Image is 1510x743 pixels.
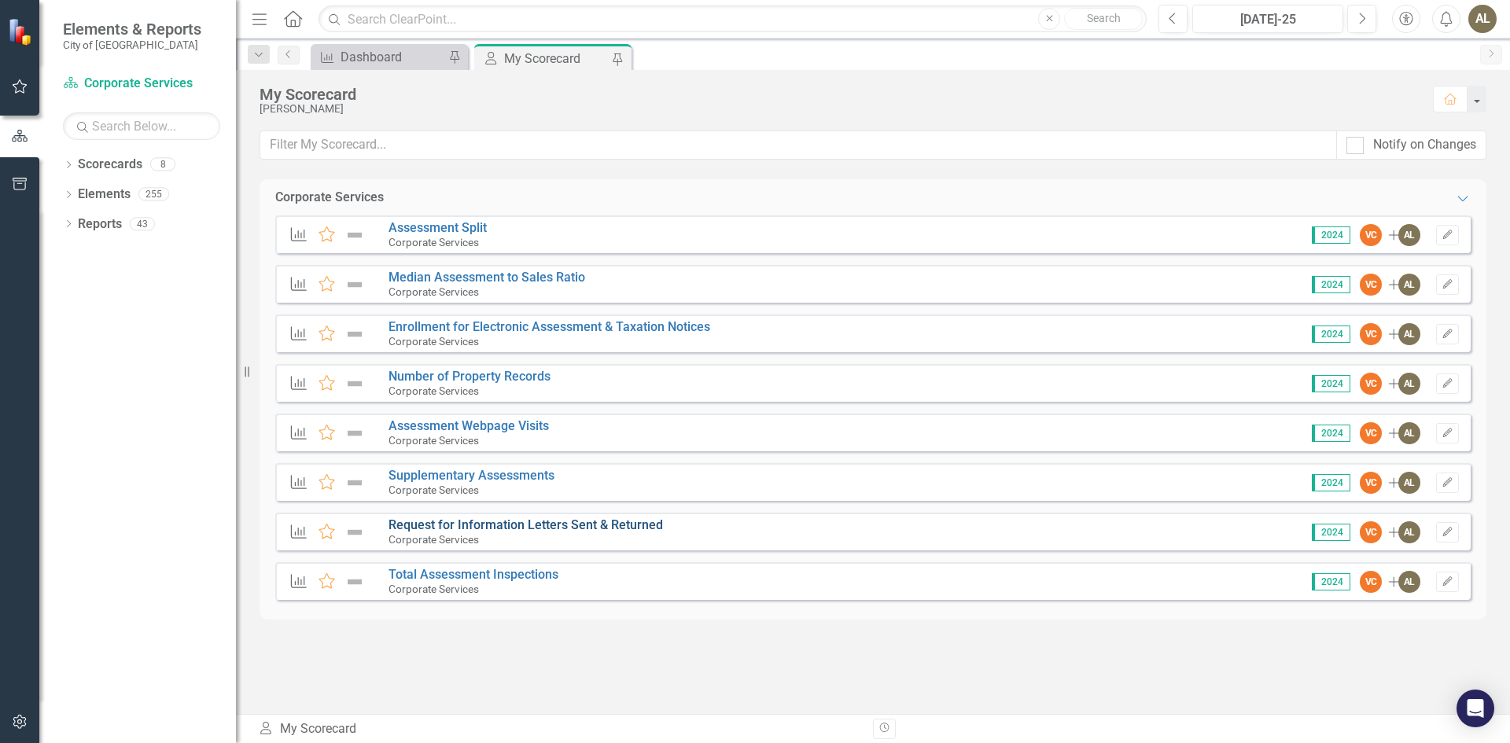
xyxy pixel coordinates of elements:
[258,720,861,738] div: My Scorecard
[130,217,155,230] div: 43
[389,484,479,496] small: Corporate Services
[1398,224,1420,246] div: AL
[1360,422,1382,444] div: VC
[1312,375,1350,392] span: 2024
[319,6,1147,33] input: Search ClearPoint...
[389,285,479,298] small: Corporate Services
[1312,474,1350,491] span: 2024
[1312,425,1350,442] span: 2024
[1398,472,1420,494] div: AL
[1192,5,1343,33] button: [DATE]-25
[389,335,479,348] small: Corporate Services
[1398,571,1420,593] div: AL
[344,374,365,393] img: Not Defined
[150,158,175,171] div: 8
[1312,326,1350,343] span: 2024
[1360,323,1382,345] div: VC
[389,583,479,595] small: Corporate Services
[63,20,201,39] span: Elements & Reports
[1468,5,1497,33] button: AL
[8,17,35,45] img: ClearPoint Strategy
[1360,472,1382,494] div: VC
[341,47,444,67] div: Dashboard
[344,325,365,344] img: Not Defined
[389,533,479,546] small: Corporate Services
[1312,524,1350,541] span: 2024
[260,131,1337,160] input: Filter My Scorecard...
[1064,8,1143,30] button: Search
[63,112,220,140] input: Search Below...
[260,103,1417,115] div: [PERSON_NAME]
[1373,136,1476,154] div: Notify on Changes
[389,567,558,582] a: Total Assessment Inspections
[389,319,710,334] a: Enrollment for Electronic Assessment & Taxation Notices
[389,384,479,397] small: Corporate Services
[1360,274,1382,296] div: VC
[344,275,365,294] img: Not Defined
[1312,276,1350,293] span: 2024
[344,473,365,492] img: Not Defined
[78,186,131,204] a: Elements
[1312,573,1350,590] span: 2024
[1360,373,1382,395] div: VC
[389,468,554,483] a: Supplementary Assessments
[1398,373,1420,395] div: AL
[389,369,551,384] a: Number of Property Records
[138,188,169,201] div: 255
[63,75,220,93] a: Corporate Services
[344,572,365,591] img: Not Defined
[1398,274,1420,296] div: AL
[1457,690,1494,727] div: Open Intercom Messenger
[1087,12,1121,24] span: Search
[1360,571,1382,593] div: VC
[344,226,365,245] img: Not Defined
[389,270,585,285] a: Median Assessment to Sales Ratio
[389,517,663,532] a: Request for Information Letters Sent & Returned
[389,418,549,433] a: Assessment Webpage Visits
[1398,422,1420,444] div: AL
[344,523,365,542] img: Not Defined
[504,49,608,68] div: My Scorecard
[389,434,479,447] small: Corporate Services
[315,47,444,67] a: Dashboard
[344,424,365,443] img: Not Defined
[1360,224,1382,246] div: VC
[1398,521,1420,543] div: AL
[63,39,201,51] small: City of [GEOGRAPHIC_DATA]
[1198,10,1338,29] div: [DATE]-25
[275,189,384,207] div: Corporate Services
[1360,521,1382,543] div: VC
[389,220,487,235] a: Assessment Split
[260,86,1417,103] div: My Scorecard
[1312,226,1350,244] span: 2024
[78,215,122,234] a: Reports
[389,236,479,248] small: Corporate Services
[1398,323,1420,345] div: AL
[78,156,142,174] a: Scorecards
